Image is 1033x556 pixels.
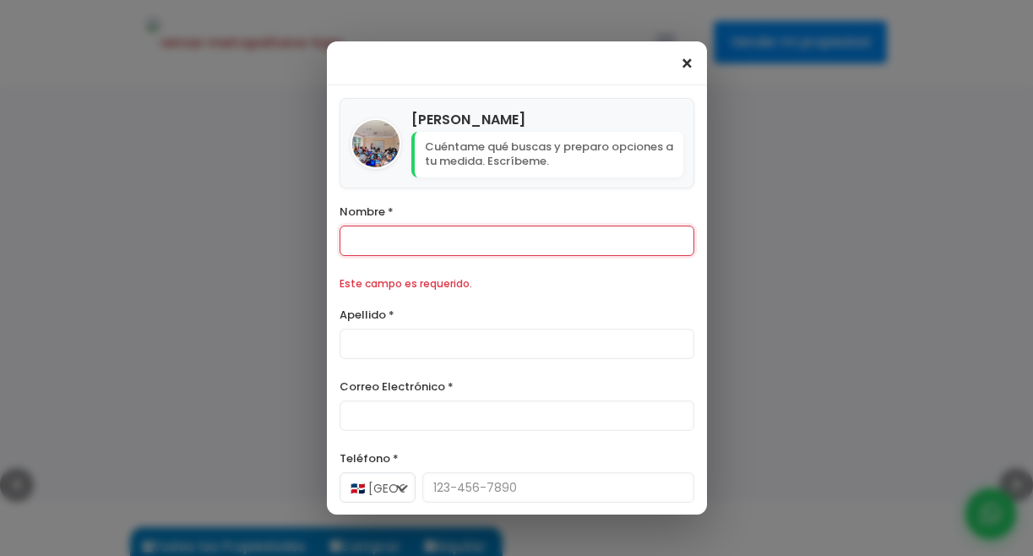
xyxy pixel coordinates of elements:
img: Adrian Reyes [352,120,400,167]
input: 123-456-7890 [422,472,694,503]
div: Este campo es requerido. [340,273,694,294]
label: Teléfono * [340,448,694,469]
h4: [PERSON_NAME] [411,109,683,130]
span: × [680,54,694,74]
label: Nombre * [340,201,694,222]
label: Apellido * [340,304,694,325]
p: Cuéntame qué buscas y preparo opciones a tu medida. Escríbeme. [411,132,683,177]
label: Correo Electrónico * [340,376,694,397]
